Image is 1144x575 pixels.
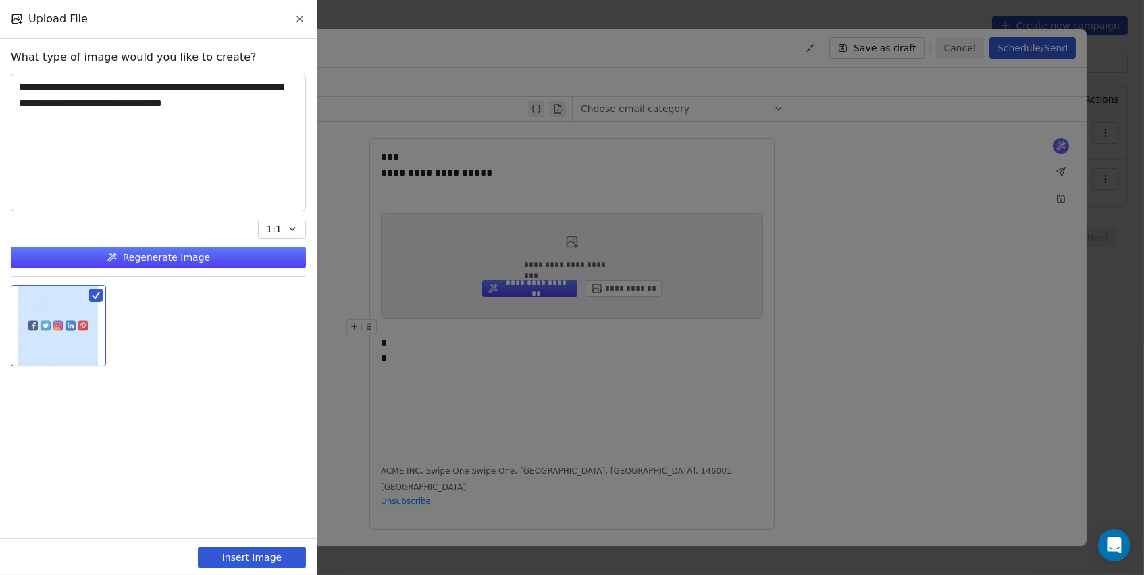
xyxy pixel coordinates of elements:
span: What type of image would you like to create? [11,49,257,66]
span: Upload File [28,11,88,27]
div: Open Intercom Messenger [1098,529,1130,561]
span: 1:1 [266,222,282,236]
button: Insert Image [198,547,306,568]
button: Regenerate Image [11,247,306,268]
